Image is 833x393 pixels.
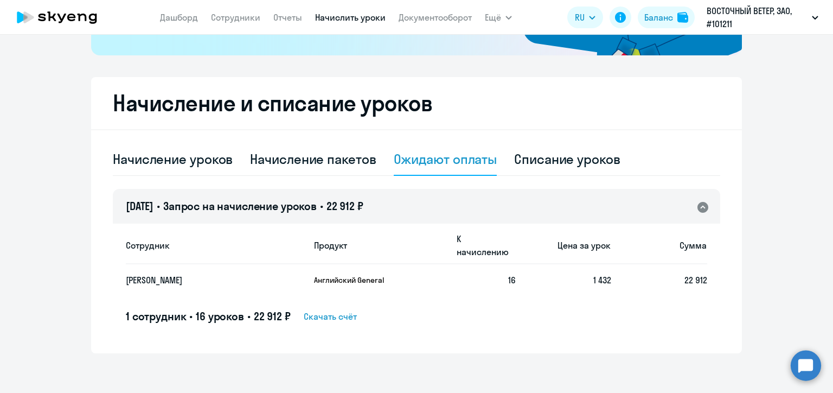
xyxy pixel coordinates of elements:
span: • [189,309,193,323]
button: RU [567,7,603,28]
img: balance [677,12,688,23]
p: Английский General [314,275,395,285]
span: • [247,309,251,323]
p: [PERSON_NAME] [126,274,284,286]
div: Ожидают оплаты [394,150,497,168]
div: Начисление уроков [113,150,233,168]
div: Списание уроков [514,150,620,168]
a: Документооборот [399,12,472,23]
a: Сотрудники [211,12,260,23]
th: Сотрудник [126,226,305,264]
span: 16 уроков [196,309,244,323]
a: Дашборд [160,12,198,23]
a: Отчеты [273,12,302,23]
span: RU [575,11,585,24]
span: Ещё [485,11,501,24]
th: Цена за урок [516,226,612,264]
button: ВОСТОЧНЫЙ ВЕТЕР, ЗАО, #101211 [701,4,824,30]
span: Скачать счёт [304,310,357,323]
th: Сумма [611,226,707,264]
span: • [157,199,160,213]
th: К начислению [448,226,516,264]
span: • [320,199,323,213]
button: Ещё [485,7,512,28]
span: 22 912 ₽ [326,199,363,213]
div: Баланс [644,11,673,24]
span: 1 432 [593,275,611,286]
span: 22 912 [684,275,707,286]
th: Продукт [305,226,448,264]
div: Начисление пакетов [250,150,376,168]
h2: Начисление и списание уроков [113,90,720,116]
a: Начислить уроки [315,12,386,23]
p: ВОСТОЧНЫЙ ВЕТЕР, ЗАО, #101211 [707,4,808,30]
span: 1 сотрудник [126,309,186,323]
span: 16 [508,275,516,286]
span: [DATE] [126,199,153,213]
span: Запрос на начисление уроков [163,199,317,213]
button: Балансbalance [638,7,695,28]
span: 22 912 ₽ [254,309,291,323]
